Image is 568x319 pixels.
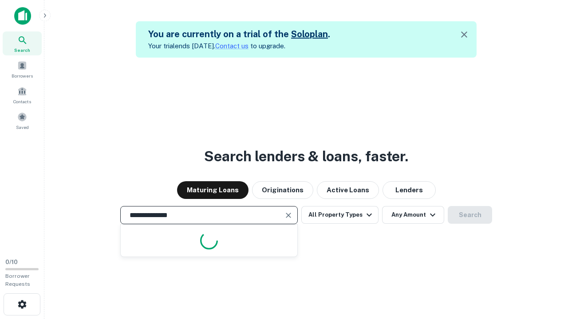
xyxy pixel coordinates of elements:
h5: You are currently on a trial of the . [148,27,330,41]
button: Active Loans [317,181,379,199]
iframe: Chat Widget [524,248,568,291]
a: Soloplan [291,29,328,39]
a: Contact us [215,42,248,50]
img: capitalize-icon.png [14,7,31,25]
span: Borrowers [12,72,33,79]
h3: Search lenders & loans, faster. [204,146,408,167]
button: Clear [282,209,295,222]
span: Borrower Requests [5,273,30,287]
button: All Property Types [301,206,379,224]
button: Any Amount [382,206,444,224]
span: Search [14,47,30,54]
button: Maturing Loans [177,181,248,199]
span: Contacts [13,98,31,105]
a: Search [3,31,42,55]
span: Saved [16,124,29,131]
button: Lenders [383,181,436,199]
p: Your trial ends [DATE]. to upgrade. [148,41,330,51]
span: 0 / 10 [5,259,18,265]
button: Originations [252,181,313,199]
a: Saved [3,109,42,132]
a: Borrowers [3,57,42,81]
a: Contacts [3,83,42,107]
